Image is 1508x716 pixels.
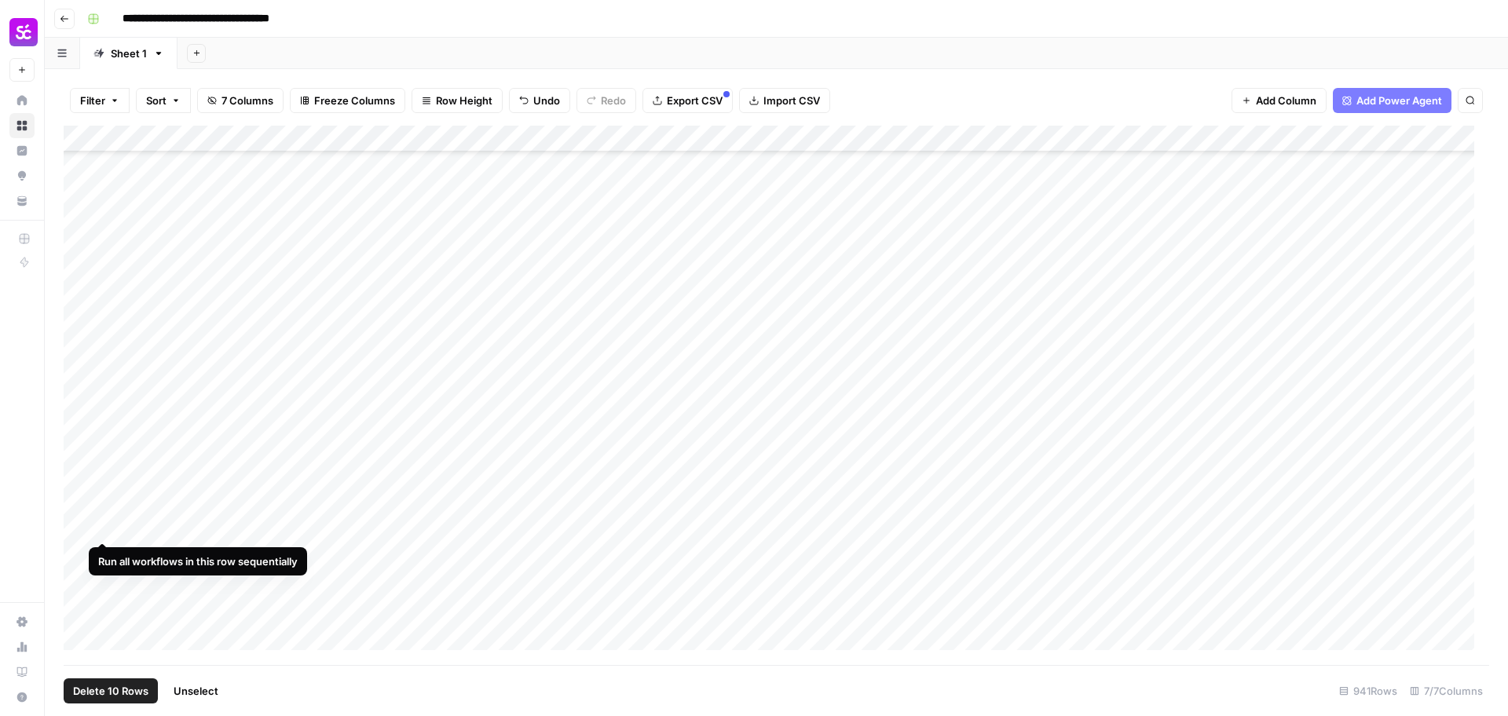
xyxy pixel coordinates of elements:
button: Workspace: Smartcat [9,13,35,52]
img: Smartcat Logo [9,18,38,46]
button: Freeze Columns [290,88,405,113]
a: Usage [9,634,35,659]
span: Unselect [174,683,218,699]
button: Redo [576,88,636,113]
a: Sheet 1 [80,38,178,69]
span: Add Power Agent [1356,93,1442,108]
a: Learning Hub [9,659,35,685]
a: Home [9,88,35,113]
div: 7/7 Columns [1404,678,1489,703]
button: Unselect [164,678,228,703]
span: Add Column [1256,93,1316,108]
button: Undo [509,88,570,113]
button: Filter [70,88,130,113]
a: Browse [9,113,35,138]
span: Redo [601,93,626,108]
button: Help + Support [9,685,35,710]
button: 7 Columns [197,88,284,113]
span: Freeze Columns [314,93,395,108]
span: Export CSV [667,93,723,108]
a: Insights [9,138,35,163]
span: Import CSV [763,93,820,108]
button: Sort [136,88,191,113]
div: 941 Rows [1333,678,1404,703]
button: Add Column [1232,88,1327,113]
span: Row Height [436,93,492,108]
span: Delete 10 Rows [73,683,148,699]
button: Import CSV [739,88,830,113]
button: Export CSV [642,88,733,113]
button: Row Height [412,88,503,113]
span: Sort [146,93,167,108]
button: Delete 10 Rows [64,678,158,703]
span: 7 Columns [221,93,273,108]
a: Opportunities [9,163,35,188]
span: Filter [80,93,105,108]
a: Settings [9,609,35,634]
button: Add Power Agent [1333,88,1451,113]
span: Undo [533,93,560,108]
div: Sheet 1 [111,46,147,61]
a: Your Data [9,188,35,214]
